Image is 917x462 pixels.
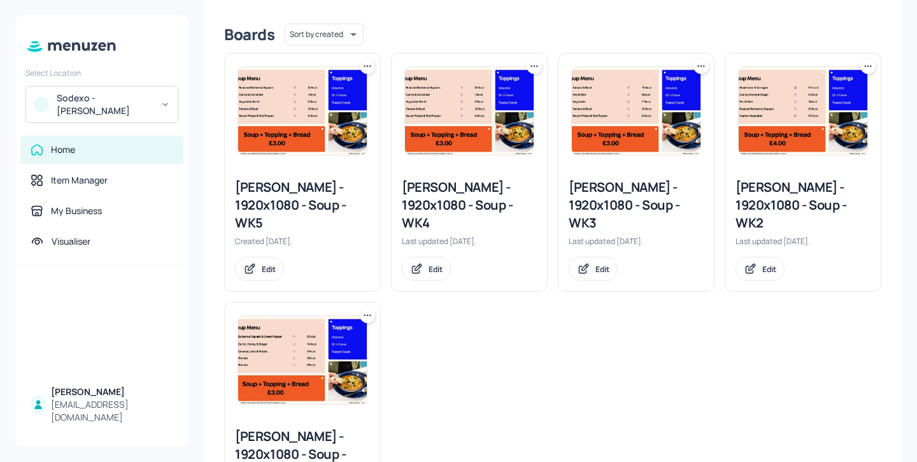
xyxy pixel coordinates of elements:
[51,386,173,398] div: [PERSON_NAME]
[402,236,537,247] div: Last updated [DATE].
[52,235,90,248] div: Visualiser
[736,178,871,232] div: [PERSON_NAME] - 1920x1080 - Soup - WK2
[405,67,534,155] img: 2025-02-07-173894151127122szikgu75z.jpeg
[224,24,274,45] div: Boards
[262,264,276,275] div: Edit
[569,236,704,247] div: Last updated [DATE].
[235,178,370,232] div: [PERSON_NAME] - 1920x1080 - Soup - WK5
[285,22,364,47] div: Sort by created
[238,316,367,404] img: 2025-02-06-1738850091497lsuhfmvys9l.jpeg
[57,92,153,117] div: Sodexo - [PERSON_NAME]
[235,236,370,247] div: Created [DATE].
[572,67,700,155] img: 2025-02-07-1738936803421h1yp3nabtrs.jpeg
[51,174,108,187] div: Item Manager
[739,67,867,155] img: 2025-09-15-17579359023003912pnvh7en.jpeg
[25,68,178,78] div: Select Location
[429,264,443,275] div: Edit
[402,178,537,232] div: [PERSON_NAME] - 1920x1080 - Soup - WK4
[51,205,102,217] div: My Business
[51,143,75,156] div: Home
[762,264,776,275] div: Edit
[238,67,367,155] img: 2025-02-07-173894151127122szikgu75z.jpeg
[51,398,173,424] div: [EMAIL_ADDRESS][DOMAIN_NAME]
[595,264,609,275] div: Edit
[736,236,871,247] div: Last updated [DATE].
[569,178,704,232] div: [PERSON_NAME] - 1920x1080 - Soup - WK3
